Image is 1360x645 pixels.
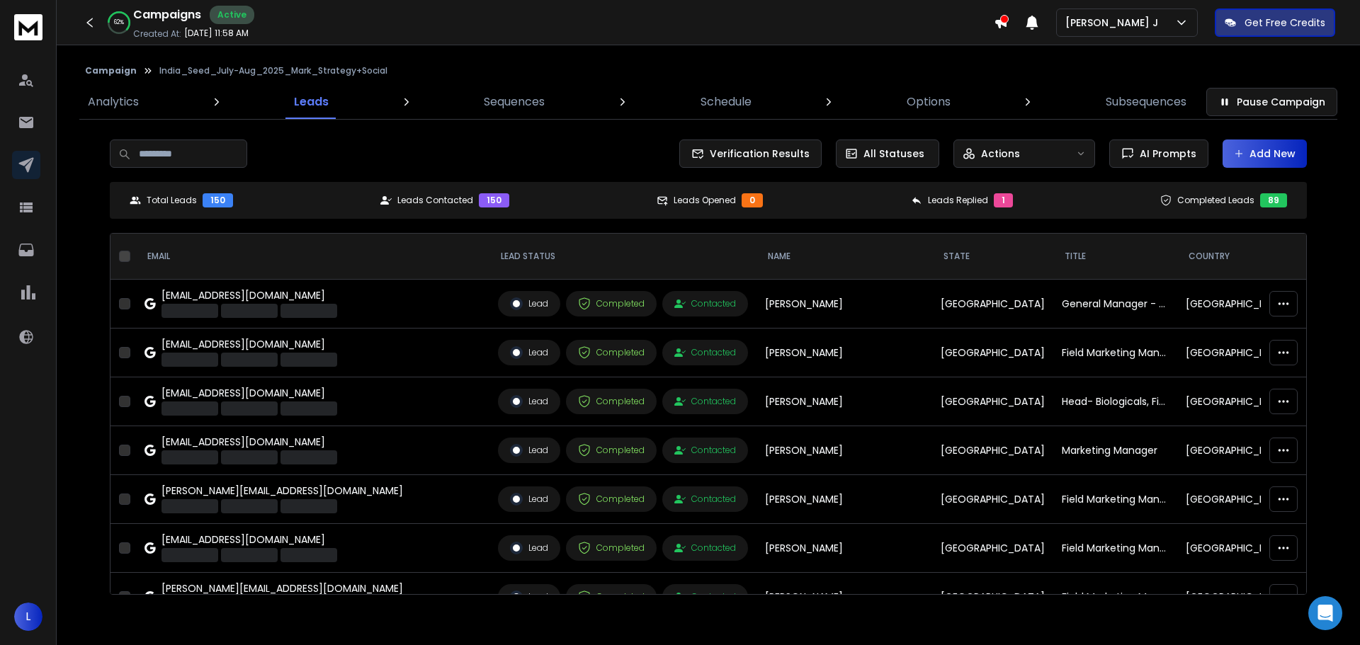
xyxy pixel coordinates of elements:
[1053,573,1177,622] td: Field Marketing Manager
[1177,280,1298,329] td: [GEOGRAPHIC_DATA]
[136,234,489,280] th: EMAIL
[14,14,42,40] img: logo
[114,18,124,27] p: 62 %
[161,532,337,547] div: [EMAIL_ADDRESS][DOMAIN_NAME]
[1177,524,1298,573] td: [GEOGRAPHIC_DATA]
[898,85,959,119] a: Options
[510,297,548,310] div: Lead
[479,193,509,207] div: 150
[578,590,645,603] div: Completed
[1109,139,1208,168] button: AI Prompts
[756,234,932,280] th: NAME
[510,590,548,603] div: Lead
[756,426,932,475] td: [PERSON_NAME]
[510,346,548,359] div: Lead
[578,297,645,310] div: Completed
[674,396,736,407] div: Contacted
[756,280,932,329] td: [PERSON_NAME]
[1245,16,1325,30] p: Get Free Credits
[932,234,1053,280] th: State
[1053,426,1177,475] td: Marketing Manager
[79,85,147,119] a: Analytics
[1215,8,1335,37] button: Get Free Credits
[510,542,548,554] div: Lead
[85,65,137,76] button: Campaign
[692,85,760,119] a: Schedule
[932,573,1053,622] td: [GEOGRAPHIC_DATA]
[756,475,932,524] td: [PERSON_NAME]
[932,426,1053,475] td: [GEOGRAPHIC_DATA]
[1260,193,1287,207] div: 89
[756,329,932,377] td: [PERSON_NAME]
[1223,139,1307,168] button: Add New
[510,493,548,506] div: Lead
[1177,329,1298,377] td: [GEOGRAPHIC_DATA]
[133,28,181,40] p: Created At:
[1308,596,1342,630] div: Open Intercom Messenger
[981,147,1020,161] p: Actions
[756,377,932,426] td: [PERSON_NAME]
[578,395,645,408] div: Completed
[932,280,1053,329] td: [GEOGRAPHIC_DATA]
[161,386,337,400] div: [EMAIL_ADDRESS][DOMAIN_NAME]
[161,581,403,595] div: [PERSON_NAME][EMAIL_ADDRESS][DOMAIN_NAME]
[863,147,924,161] p: All Statuses
[14,603,42,631] button: L
[1177,475,1298,524] td: [GEOGRAPHIC_DATA]
[285,85,337,119] a: Leads
[578,542,645,554] div: Completed
[184,28,249,39] p: [DATE] 11:58 AM
[994,193,1013,207] div: 1
[1206,88,1337,116] button: Pause Campaign
[674,195,736,206] p: Leads Opened
[932,377,1053,426] td: [GEOGRAPHIC_DATA]
[674,542,736,554] div: Contacted
[1097,85,1195,119] a: Subsequences
[1177,426,1298,475] td: [GEOGRAPHIC_DATA]
[701,93,752,110] p: Schedule
[578,444,645,457] div: Completed
[674,591,736,603] div: Contacted
[928,195,988,206] p: Leads Replied
[1177,234,1298,280] th: Country
[161,288,337,302] div: [EMAIL_ADDRESS][DOMAIN_NAME]
[210,6,254,24] div: Active
[578,493,645,506] div: Completed
[1053,234,1177,280] th: title
[203,193,233,207] div: 150
[1053,377,1177,426] td: Head- Biologicals, Field Marketing and Digital Marketing
[674,445,736,456] div: Contacted
[1177,195,1254,206] p: Completed Leads
[1134,147,1196,161] span: AI Prompts
[88,93,139,110] p: Analytics
[397,195,473,206] p: Leads Contacted
[704,147,810,161] span: Verification Results
[161,435,337,449] div: [EMAIL_ADDRESS][DOMAIN_NAME]
[484,93,545,110] p: Sequences
[1053,524,1177,573] td: Field Marketing Manager
[907,93,951,110] p: Options
[1053,329,1177,377] td: Field Marketing Manager
[674,298,736,309] div: Contacted
[510,395,548,408] div: Lead
[1065,16,1164,30] p: [PERSON_NAME] J
[1177,573,1298,622] td: [GEOGRAPHIC_DATA]
[161,337,337,351] div: [EMAIL_ADDRESS][DOMAIN_NAME]
[133,6,201,23] h1: Campaigns
[489,234,756,280] th: LEAD STATUS
[294,93,329,110] p: Leads
[932,524,1053,573] td: [GEOGRAPHIC_DATA]
[756,524,932,573] td: [PERSON_NAME]
[1106,93,1186,110] p: Subsequences
[1177,377,1298,426] td: [GEOGRAPHIC_DATA]
[674,493,736,505] div: Contacted
[578,346,645,359] div: Completed
[756,573,932,622] td: [PERSON_NAME]
[159,65,387,76] p: India_Seed_July-Aug_2025_Mark_Strategy+Social
[932,475,1053,524] td: [GEOGRAPHIC_DATA]
[147,195,197,206] p: Total Leads
[1053,475,1177,524] td: Field Marketing Manager
[674,347,736,358] div: Contacted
